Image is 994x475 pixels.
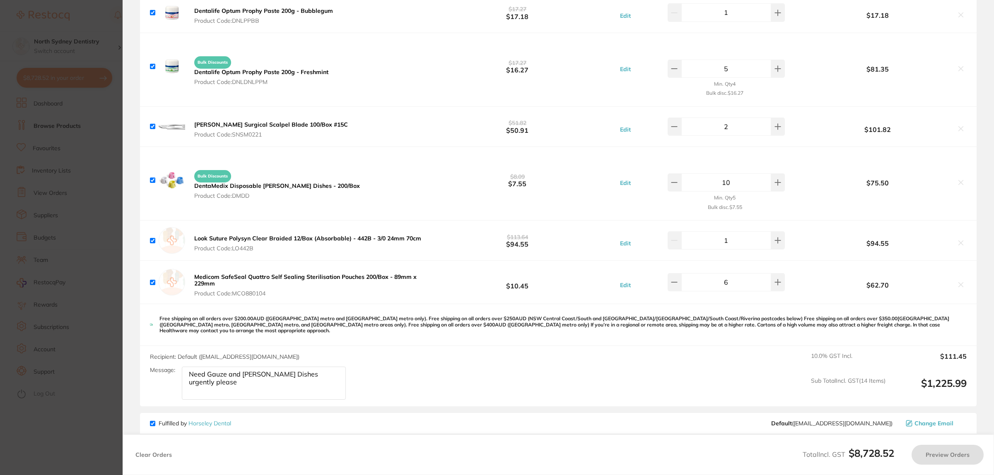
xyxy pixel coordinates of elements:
[811,353,885,371] span: 10.0 % GST Incl.
[194,235,421,242] b: Look Suture Polysyn Clear Braided 12/Box (Absorbable) - 442B - 3/0 24mm 70cm
[714,81,736,87] small: Min. Qty 4
[194,56,231,69] span: Bulk Discounts
[194,290,433,297] span: Product Code: MCO880104
[159,316,967,333] p: Free shipping on all orders over $200.00AUD ([GEOGRAPHIC_DATA] metro and [GEOGRAPHIC_DATA] metro ...
[192,273,436,297] button: Medicom SafeSeal Quattro Self Sealing Sterilisation Pouches 200/Box - 89mm x 229mm Product Code:M...
[509,119,526,127] span: $51.82
[803,450,894,458] span: Total Incl. GST
[192,235,424,252] button: Look Suture Polysyn Clear Braided 12/Box (Absorbable) - 442B - 3/0 24mm 70cm Product Code:LO442B
[892,353,967,371] output: $111.45
[618,179,633,187] button: Edit
[771,420,792,427] b: Default
[618,65,633,73] button: Edit
[159,53,185,79] img: OG1zcmwzdg
[618,281,633,289] button: Edit
[188,420,231,427] a: Horseley Dental
[510,173,525,180] span: $8.09
[903,420,967,427] button: Change Email
[194,273,417,287] b: Medicom SafeSeal Quattro Self Sealing Sterilisation Pouches 200/Box - 89mm x 229mm
[194,121,348,128] b: [PERSON_NAME] Surgical Scalpel Blade 100/Box #15C
[436,275,599,290] b: $10.45
[192,7,335,24] button: Dentalife Optum Prophy Paste 200g - Bubblegum Product Code:DNLPPBB
[618,240,633,247] button: Edit
[133,445,174,465] button: Clear Orders
[192,121,350,138] button: [PERSON_NAME] Surgical Scalpel Blade 100/Box #15C Product Code:SNSM0221
[194,170,231,182] span: Bulk Discounts
[618,126,633,133] button: Edit
[509,59,526,67] span: $17.27
[436,59,599,74] b: $16.27
[507,233,528,241] span: $113.64
[436,233,599,248] b: $94.55
[803,12,952,19] b: $17.18
[159,269,185,295] img: empty.jpg
[914,420,953,427] span: Change Email
[194,79,328,85] span: Product Code: DNLDNLPPM
[803,281,952,289] b: $62.70
[194,68,328,76] b: Dentalife Optum Prophy Paste 200g - Freshmint
[194,245,421,252] span: Product Code: LO442B
[194,192,360,199] span: Product Code: DMDD
[706,90,743,96] small: Bulk disc. $16.27
[618,12,633,19] button: Edit
[708,204,742,210] small: Bulk disc. $7.55
[150,367,175,374] label: Message:
[771,420,893,427] span: orders@horseley.com.au
[150,353,299,360] span: Recipient: Default ( [EMAIL_ADDRESS][DOMAIN_NAME] )
[892,377,967,400] output: $1,225.99
[194,17,333,24] span: Product Code: DNLPPBB
[182,367,346,400] textarea: Need Gauze and [PERSON_NAME] Dishes urgently please
[194,182,360,190] b: DentaMedix Disposable [PERSON_NAME] Dishes - 200/Box
[194,7,333,14] b: Dentalife Optum Prophy Paste 200g - Bubblegum
[159,227,185,254] img: empty.jpg
[811,377,885,400] span: Sub Total Incl. GST ( 14 Items)
[194,131,348,138] span: Product Code: SNSM0221
[509,5,526,13] span: $17.27
[192,166,362,199] button: Bulk Discounts DentaMedix Disposable [PERSON_NAME] Dishes - 200/Box Product Code:DMDD
[159,113,185,140] img: cWRsdzB3dw
[849,447,894,459] b: $8,728.52
[912,445,984,465] button: Preview Orders
[436,173,599,188] b: $7.55
[803,65,952,73] b: $81.35
[714,195,736,201] small: Min. Qty 5
[159,171,185,190] img: OTdwZ3d6cg
[436,119,599,134] b: $50.91
[803,126,952,133] b: $101.82
[192,53,331,86] button: Bulk Discounts Dentalife Optum Prophy Paste 200g - Freshmint Product Code:DNLDNLPPM
[159,420,231,427] p: Fulfilled by
[436,5,599,20] b: $17.18
[803,240,952,247] b: $94.55
[803,179,952,187] b: $75.50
